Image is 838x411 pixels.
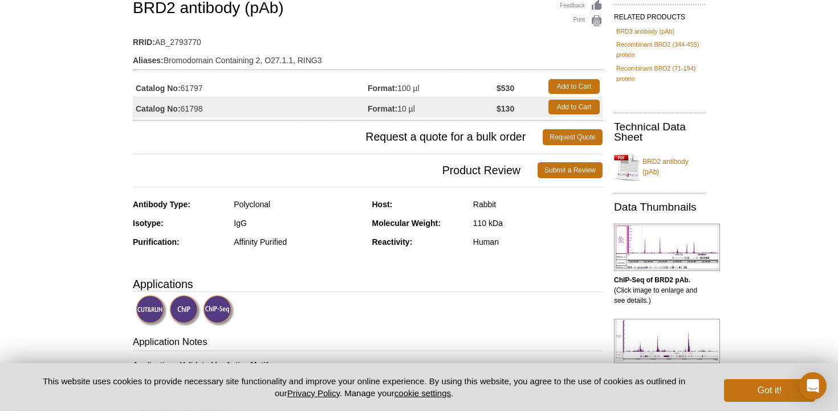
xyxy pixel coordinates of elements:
[799,372,827,400] div: Open Intercom Messenger
[133,200,190,209] strong: Antibody Type:
[234,218,363,228] div: IgG
[133,30,603,48] td: AB_2793770
[23,375,705,399] p: This website uses cookies to provide necessary site functionality and improve your online experie...
[560,15,603,27] a: Print
[136,104,181,114] strong: Catalog No:
[133,237,180,246] strong: Purification:
[616,26,674,36] a: BRD3 antibody (pAb)
[614,275,705,306] p: (Click image to enlarge and see details.)
[368,97,497,117] td: 10 µl
[394,388,451,398] button: cookie settings
[473,218,603,228] div: 110 kDa
[133,37,155,47] strong: RRID:
[133,276,603,293] h3: Applications
[133,48,603,67] td: Bromodomain Containing 2, O27.1.1, RING3
[372,200,393,209] strong: Host:
[287,388,340,398] a: Privacy Policy
[614,224,720,271] img: BRD2 antibody (pAb) tested by ChIP-Seq.
[614,276,690,284] b: ChIP-Seq of BRD2 pAb.
[133,219,164,228] strong: Isotype:
[616,63,703,84] a: Recombinant BRD2 (71-194) protein
[614,4,705,24] h2: RELATED PRODUCTS
[234,237,363,247] div: Affinity Purified
[133,162,538,178] span: Product Review
[133,360,603,391] p: 6 µl per ChIP 1 µl per 50 µl reaction
[368,83,397,93] strong: Format:
[133,76,368,97] td: 61797
[133,129,543,145] span: Request a quote for a bulk order
[548,100,600,114] a: Add to Cart
[136,83,181,93] strong: Catalog No:
[497,83,514,93] strong: $530
[133,335,603,351] h3: Application Notes
[614,150,705,184] a: BRD2 antibody (pAb)
[203,295,234,326] img: ChIP-Seq Validated
[497,104,514,114] strong: $130
[473,237,603,247] div: Human
[614,319,720,363] img: BRD2 antibody (pAb) tested by CUT&RUN
[372,219,441,228] strong: Molecular Weight:
[473,199,603,209] div: Rabbit
[724,379,815,402] button: Got it!
[616,39,703,60] a: Recombinant BRD2 (344-455) protein
[234,199,363,209] div: Polyclonal
[538,162,603,178] a: Submit a Review
[368,76,497,97] td: 100 µl
[368,104,397,114] strong: Format:
[133,97,368,117] td: 61798
[169,295,201,326] img: ChIP Validated
[136,295,167,326] img: CUT&RUN Validated
[548,79,600,94] a: Add to Cart
[372,237,413,246] strong: Reactivity:
[133,360,271,369] b: Applications Validated by Active Motif:
[614,122,705,142] h2: Technical Data Sheet
[543,129,603,145] a: Request Quote
[133,55,164,65] strong: Aliases:
[614,202,705,212] h2: Data Thumbnails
